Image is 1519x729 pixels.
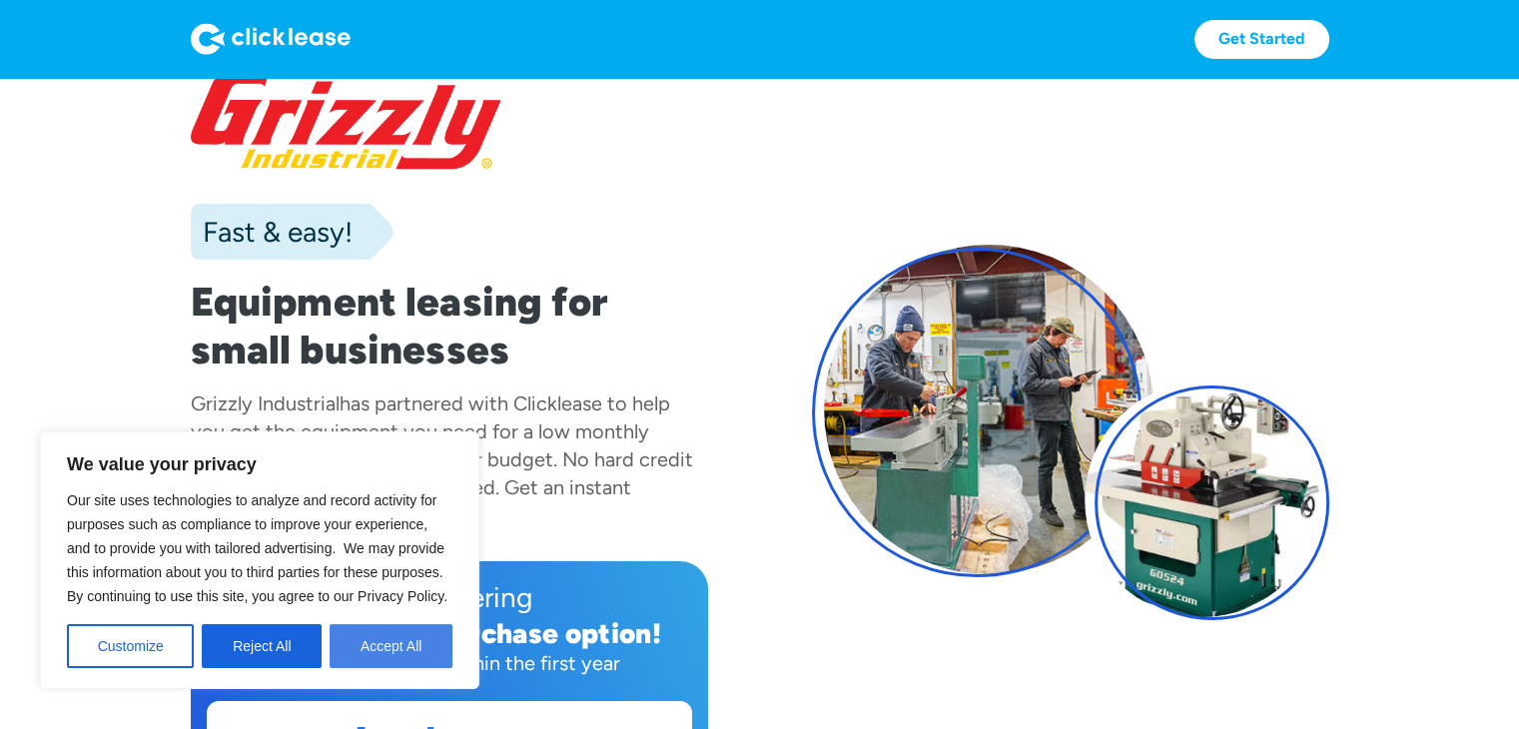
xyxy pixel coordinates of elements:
[40,431,479,689] div: We value your privacy
[191,391,340,415] div: Grizzly Industrial
[67,624,194,668] button: Customize
[202,624,322,668] button: Reject All
[191,212,353,252] div: Fast & easy!
[67,492,447,604] span: Our site uses technologies to analyze and record activity for purposes such as compliance to impr...
[67,452,452,476] p: We value your privacy
[191,23,351,55] img: Logo
[360,616,661,650] div: early purchase option!
[191,278,708,373] h1: Equipment leasing for small businesses
[330,624,452,668] button: Accept All
[1194,20,1329,59] a: Get Started
[191,391,693,527] div: has partnered with Clicklease to help you get the equipment you need for a low monthly payment, c...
